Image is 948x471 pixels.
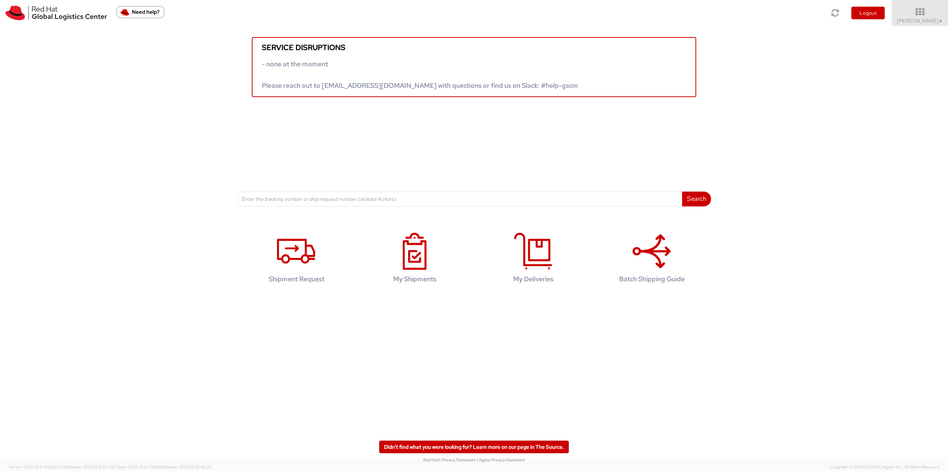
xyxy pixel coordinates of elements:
[379,441,569,453] a: Didn't find what you were looking for? Learn more on our page in The Source.
[262,60,578,90] span: - none at the moment Please reach out to [EMAIL_ADDRESS][DOMAIN_NAME] with questions or find us o...
[252,37,696,97] a: Service disruptions - none at the moment Please reach out to [EMAIL_ADDRESS][DOMAIN_NAME] with qu...
[851,7,885,19] button: Logout
[237,192,682,206] input: Enter the tracking number or ship request number (at least 4 chars)
[423,457,475,462] a: Red Hat's Privacy Statement
[604,275,700,283] h4: Batch Shipping Guide
[477,457,525,462] a: | Agistix Privacy Statement
[485,275,581,283] h4: My Deliveries
[682,192,711,206] button: Search
[897,17,943,24] span: [PERSON_NAME]
[69,464,114,470] span: master, [DATE] 10:05:38
[248,275,344,283] h4: Shipment Request
[478,225,589,294] a: My Deliveries
[262,43,686,52] h5: Service disruptions
[116,464,212,470] span: Client: 2025.18.0-71d3358
[241,225,352,294] a: Shipment Request
[596,225,707,294] a: Batch Shipping Guide
[367,275,463,283] h4: My Shipments
[831,464,939,470] span: Copyright © [DATE]-[DATE] Agistix Inc., All Rights Reserved
[116,6,164,18] button: Need help?
[359,225,470,294] a: My Shipments
[9,464,114,470] span: Server: 2025.19.0-192a4753216
[939,18,943,24] span: ▼
[6,6,107,20] img: rh-logistics-00dfa346123c4ec078e1.svg
[165,464,212,470] span: master, [DATE] 09:46:25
